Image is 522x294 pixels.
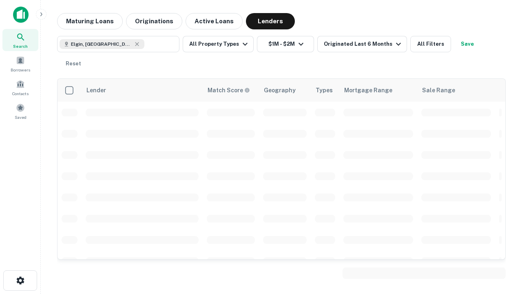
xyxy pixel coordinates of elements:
[13,7,29,23] img: capitalize-icon.png
[317,36,407,52] button: Originated Last 6 Months
[186,13,243,29] button: Active Loans
[82,79,203,102] th: Lender
[71,40,132,48] span: Elgin, [GEOGRAPHIC_DATA], [GEOGRAPHIC_DATA]
[417,79,495,102] th: Sale Range
[2,100,38,122] a: Saved
[126,13,182,29] button: Originations
[57,13,123,29] button: Maturing Loans
[257,36,314,52] button: $1M - $2M
[339,79,417,102] th: Mortgage Range
[422,85,455,95] div: Sale Range
[208,86,248,95] h6: Match Score
[316,85,333,95] div: Types
[481,203,522,242] iframe: Chat Widget
[264,85,296,95] div: Geography
[2,29,38,51] a: Search
[208,86,250,95] div: Capitalize uses an advanced AI algorithm to match your search with the best lender. The match sco...
[2,76,38,98] a: Contacts
[60,56,86,72] button: Reset
[344,85,392,95] div: Mortgage Range
[324,39,403,49] div: Originated Last 6 Months
[203,79,259,102] th: Capitalize uses an advanced AI algorithm to match your search with the best lender. The match sco...
[11,67,30,73] span: Borrowers
[311,79,339,102] th: Types
[183,36,254,52] button: All Property Types
[454,36,480,52] button: Save your search to get updates of matches that match your search criteria.
[12,90,29,97] span: Contacts
[259,79,311,102] th: Geography
[13,43,28,49] span: Search
[15,114,27,120] span: Saved
[86,85,106,95] div: Lender
[410,36,451,52] button: All Filters
[246,13,295,29] button: Lenders
[2,53,38,75] a: Borrowers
